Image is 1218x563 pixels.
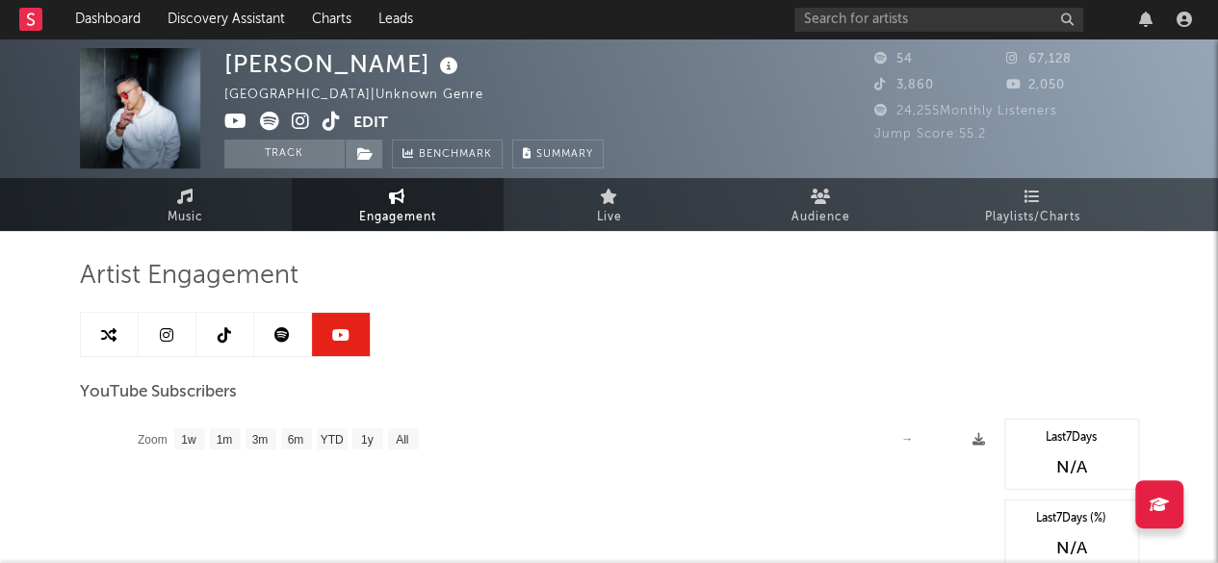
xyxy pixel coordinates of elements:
[396,433,408,447] text: All
[901,432,913,446] text: →
[794,8,1083,32] input: Search for artists
[1006,79,1065,91] span: 2,050
[597,206,622,229] span: Live
[512,140,604,168] button: Summary
[985,206,1080,229] span: Playlists/Charts
[224,84,505,107] div: [GEOGRAPHIC_DATA] | Unknown Genre
[874,79,934,91] span: 3,860
[392,140,503,168] a: Benchmark
[251,433,268,447] text: 3m
[292,178,504,231] a: Engagement
[224,48,463,80] div: [PERSON_NAME]
[536,149,593,160] span: Summary
[168,206,203,229] span: Music
[138,433,168,447] text: Zoom
[1006,53,1072,65] span: 67,128
[874,128,986,141] span: Jump Score: 55.2
[181,433,196,447] text: 1w
[224,140,345,168] button: Track
[287,433,303,447] text: 6m
[1015,429,1128,447] div: Last 7 Days
[791,206,850,229] span: Audience
[874,53,913,65] span: 54
[216,433,232,447] text: 1m
[320,433,343,447] text: YTD
[353,112,388,136] button: Edit
[1015,510,1128,527] div: Last 7 Days (%)
[359,206,436,229] span: Engagement
[874,105,1057,117] span: 24,255 Monthly Listeners
[360,433,373,447] text: 1y
[504,178,715,231] a: Live
[80,265,298,288] span: Artist Engagement
[927,178,1139,231] a: Playlists/Charts
[715,178,927,231] a: Audience
[419,143,492,166] span: Benchmark
[80,178,292,231] a: Music
[80,381,237,404] span: YouTube Subscribers
[1015,456,1128,479] div: N/A
[1015,537,1128,560] div: N/A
